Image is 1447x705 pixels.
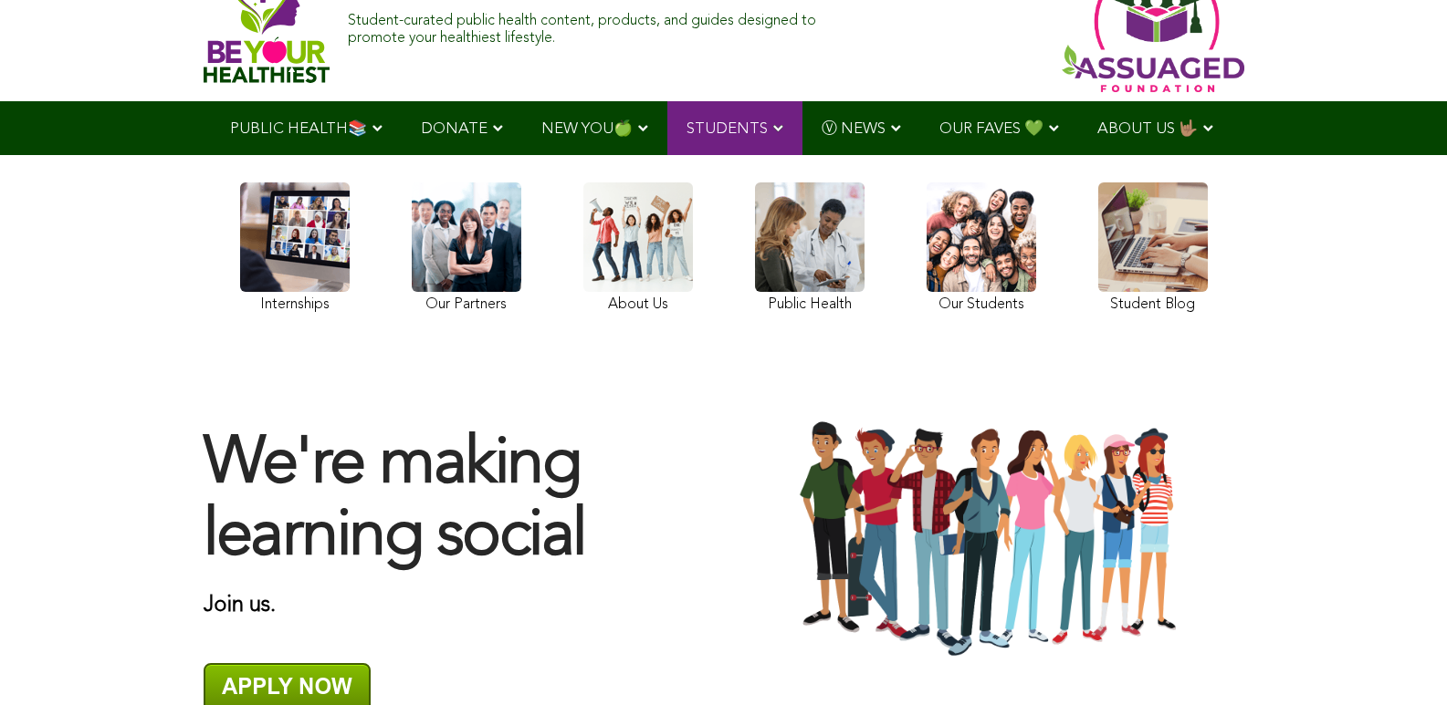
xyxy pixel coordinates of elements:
[822,121,886,137] span: Ⓥ NEWS
[348,4,819,47] div: Student-curated public health content, products, and guides designed to promote your healthiest l...
[687,121,768,137] span: STUDENTS
[230,121,367,137] span: PUBLIC HEALTH📚
[1097,121,1198,137] span: ABOUT US 🤟🏽
[204,595,276,617] strong: Join us.
[204,430,706,574] h1: We're making learning social
[541,121,633,137] span: NEW YOU🍏
[742,419,1244,660] img: Group-Of-Students-Assuaged
[1356,617,1447,705] iframe: Chat Widget
[421,121,488,137] span: DONATE
[939,121,1043,137] span: OUR FAVES 💚
[204,101,1244,155] div: Navigation Menu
